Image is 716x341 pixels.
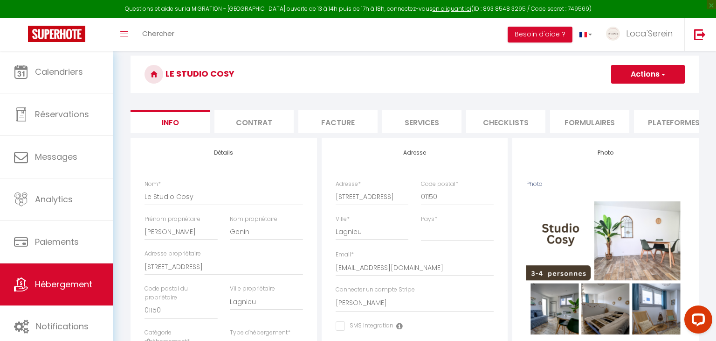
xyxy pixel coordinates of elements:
span: Messages [35,151,77,163]
li: Info [131,110,210,133]
span: Loca'Serein [626,28,673,39]
span: Chercher [142,28,174,38]
span: Analytics [35,193,73,205]
a: en cliquant ici [433,5,471,13]
span: Notifications [36,320,89,332]
a: Chercher [135,18,181,51]
li: Checklists [466,110,545,133]
label: Connecter un compte Stripe [336,285,415,294]
label: Prénom propriétaire [145,215,200,224]
label: Email [336,250,354,259]
button: Supprimer [584,264,628,278]
label: Adresse propriétaire [145,249,201,258]
li: Formulaires [550,110,629,133]
img: Super Booking [28,26,85,42]
a: ... Loca'Serein [599,18,684,51]
img: logout [694,28,706,40]
h4: Adresse [336,149,494,156]
label: Nom propriétaire [230,215,277,224]
span: Paiements [35,236,79,248]
li: Facture [298,110,378,133]
h4: Détails [145,149,303,156]
label: Pays [421,215,437,224]
button: Actions [611,65,685,84]
h4: Photo [526,149,685,156]
span: Réservations [35,108,89,120]
iframe: LiveChat chat widget [677,302,716,341]
button: Besoin d'aide ? [508,27,572,43]
li: Plateformes [634,110,713,133]
label: Photo [526,180,543,189]
span: Calendriers [35,66,83,78]
li: Services [382,110,461,133]
li: Contrat [214,110,294,133]
label: Ville propriétaire [230,284,275,293]
label: Type d'hébergement [230,328,290,337]
label: Ville [336,215,350,224]
label: Code postal du propriétaire [145,284,218,302]
img: ... [606,27,620,41]
h3: Le Studio Cosy [131,56,699,93]
label: Nom [145,180,161,189]
label: Adresse [336,180,361,189]
span: Hébergement [35,278,92,290]
label: Code postal [421,180,458,189]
